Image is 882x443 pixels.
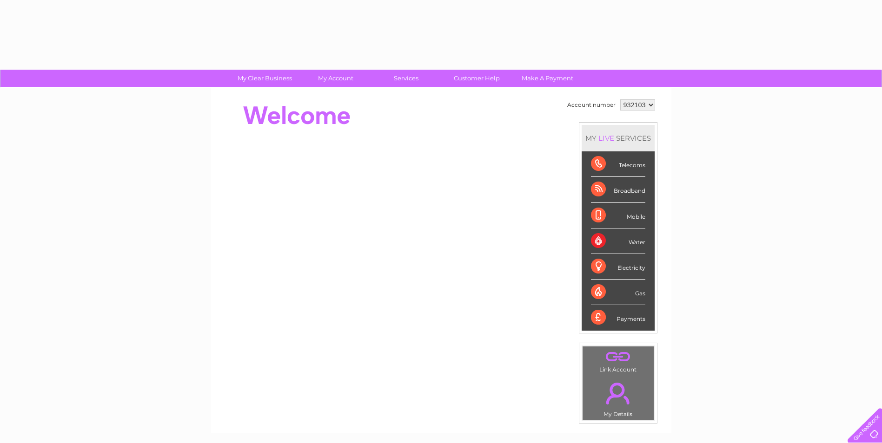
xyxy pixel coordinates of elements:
a: My Clear Business [226,70,303,87]
div: MY SERVICES [582,125,655,151]
div: Payments [591,305,645,330]
a: Services [368,70,444,87]
div: Mobile [591,203,645,228]
div: Electricity [591,254,645,280]
div: LIVE [597,134,616,143]
a: Make A Payment [509,70,586,87]
div: Water [591,228,645,254]
div: Broadband [591,177,645,202]
div: Telecoms [591,151,645,177]
a: My Account [297,70,374,87]
td: Account number [565,97,618,113]
a: . [585,349,651,365]
td: Link Account [582,346,654,375]
td: My Details [582,375,654,420]
div: Gas [591,280,645,305]
a: . [585,377,651,410]
a: Customer Help [438,70,515,87]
